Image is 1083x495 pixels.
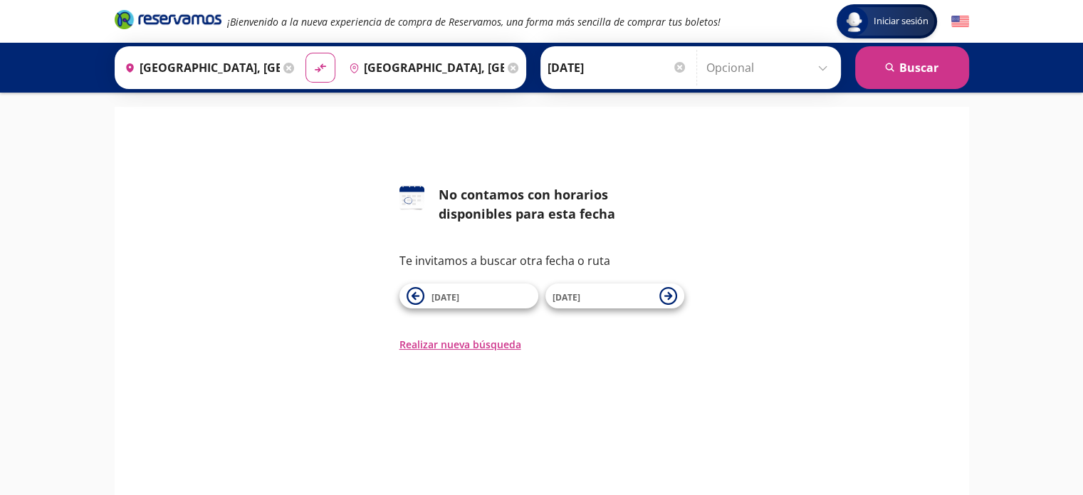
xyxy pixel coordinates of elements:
[548,50,687,85] input: Elegir Fecha
[553,291,580,303] span: [DATE]
[399,337,521,352] button: Realizar nueva búsqueda
[855,46,969,89] button: Buscar
[706,50,834,85] input: Opcional
[868,14,934,28] span: Iniciar sesión
[119,50,280,85] input: Buscar Origen
[399,252,684,269] p: Te invitamos a buscar otra fecha o ruta
[951,13,969,31] button: English
[439,185,684,224] div: No contamos con horarios disponibles para esta fecha
[115,9,221,30] i: Brand Logo
[115,9,221,34] a: Brand Logo
[343,50,504,85] input: Buscar Destino
[545,283,684,308] button: [DATE]
[227,15,721,28] em: ¡Bienvenido a la nueva experiencia de compra de Reservamos, una forma más sencilla de comprar tus...
[431,291,459,303] span: [DATE]
[399,283,538,308] button: [DATE]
